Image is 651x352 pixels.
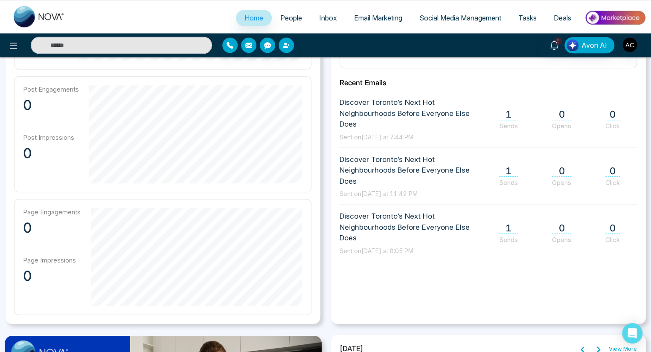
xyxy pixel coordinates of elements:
span: Email Marketing [354,14,402,22]
p: Post Engagements [23,85,79,93]
span: Tasks [518,14,537,22]
p: Page Impressions [23,256,81,264]
span: 1 [499,165,518,177]
span: Sends [499,122,518,130]
span: Sent on [DATE] at 11:42 PM [340,190,418,197]
span: Discover Toronto’s Next Hot Neighbourhoods Before Everyone Else Does [340,97,486,130]
span: Deals [554,14,571,22]
span: 0 [605,222,620,234]
button: Avon AI [564,37,614,53]
a: Inbox [311,10,346,26]
span: Avon AI [581,40,607,50]
span: Sends [499,236,518,244]
span: Opens [552,236,571,244]
span: 0 [605,109,620,120]
span: Click [605,236,620,244]
img: Lead Flow [567,39,578,51]
span: Sends [499,179,518,187]
img: User Avatar [622,38,637,52]
p: 0 [23,219,81,237]
span: Click [605,179,620,187]
span: 1 [499,109,518,120]
div: Open Intercom Messenger [622,323,642,343]
span: Sent on [DATE] at 7:44 PM [340,133,413,141]
span: 1 [499,222,518,234]
img: Market-place.gif [584,8,646,27]
p: Page Engagements [23,208,81,216]
span: 0 [552,222,571,234]
a: 5 [544,37,564,52]
span: Opens [552,179,571,187]
span: Home [244,14,263,22]
span: Sent on [DATE] at 8:05 PM [340,247,413,254]
a: Social Media Management [411,10,510,26]
span: Opens [552,122,571,130]
p: 0 [23,268,81,285]
span: 0 [552,165,571,177]
span: People [280,14,302,22]
a: Tasks [510,10,545,26]
p: Post Impressions [23,133,79,141]
p: 0 [23,97,79,114]
span: 0 [552,109,571,120]
span: Social Media Management [419,14,501,22]
img: Nova CRM Logo [14,6,65,27]
a: People [272,10,311,26]
a: Deals [545,10,580,26]
span: Discover Toronto’s Next Hot Neighbourhoods Before Everyone Else Does [340,154,486,187]
span: Inbox [319,14,337,22]
p: 0 [23,145,79,162]
a: Email Marketing [346,10,411,26]
span: 5 [554,37,562,45]
span: Discover Toronto’s Next Hot Neighbourhoods Before Everyone Else Does [340,211,486,244]
span: 0 [605,165,620,177]
span: Click [605,122,620,130]
h2: Recent Emails [340,78,637,87]
a: Home [236,10,272,26]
